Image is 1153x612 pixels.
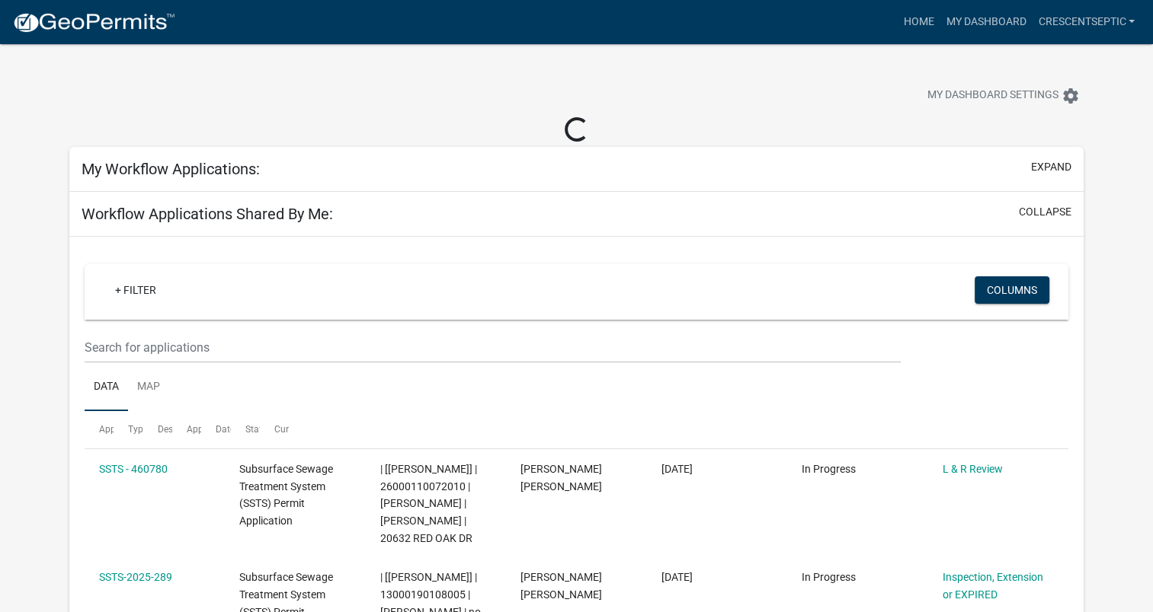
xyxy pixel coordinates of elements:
[942,463,1002,475] a: L & R Review
[897,8,940,37] a: Home
[82,160,260,178] h5: My Workflow Applications:
[82,205,333,223] h5: Workflow Applications Shared By Me:
[915,81,1092,110] button: My Dashboard Settingssettings
[99,463,168,475] a: SSTS - 460780
[128,424,148,435] span: Type
[802,571,856,583] span: In Progress
[1062,87,1080,105] i: settings
[927,87,1059,105] span: My Dashboard Settings
[520,463,602,492] span: Peter Ross Johnson
[231,411,260,448] datatable-header-cell: Status
[1031,159,1071,175] button: expand
[85,411,114,448] datatable-header-cell: Application Number
[942,571,1043,601] a: Inspection, Extension or EXPIRED
[975,276,1049,304] button: Columns
[661,571,693,583] span: 08/01/2025
[201,411,230,448] datatable-header-cell: Date Created
[158,424,204,435] span: Description
[1032,8,1141,37] a: Crescentseptic
[380,463,477,544] span: | [Alexis Newark] | 26000110072010 | DUANE SWENSON | JUDITH SWENSON | 20632 RED OAK DR
[85,332,901,363] input: Search for applications
[239,463,333,527] span: Subsurface Sewage Treatment System (SSTS) Permit Application
[274,424,338,435] span: Current Activity
[85,363,128,412] a: Data
[940,8,1032,37] a: My Dashboard
[802,463,856,475] span: In Progress
[128,363,169,412] a: Map
[99,424,182,435] span: Application Number
[99,571,172,583] a: SSTS-2025-289
[143,411,171,448] datatable-header-cell: Description
[661,463,693,475] span: 08/07/2025
[172,411,201,448] datatable-header-cell: Applicant
[1019,204,1071,220] button: collapse
[187,424,226,435] span: Applicant
[114,411,143,448] datatable-header-cell: Type
[245,424,272,435] span: Status
[216,424,269,435] span: Date Created
[260,411,289,448] datatable-header-cell: Current Activity
[520,571,602,601] span: Peter Ross Johnson
[103,276,168,304] a: + Filter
